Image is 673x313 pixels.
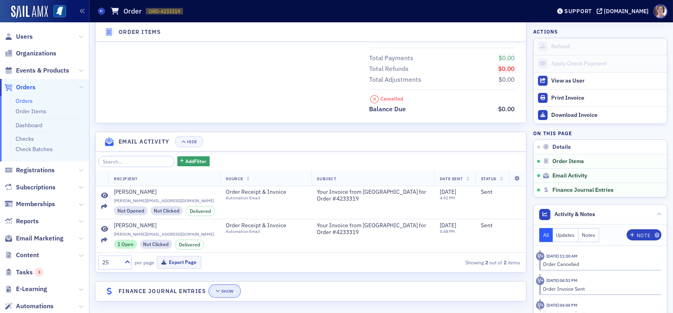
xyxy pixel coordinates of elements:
a: Automations [4,302,54,311]
span: Email Marketing [16,234,64,243]
a: Orders [16,97,33,104]
span: Subscriptions [16,183,56,192]
div: Apply Check Payment [551,60,663,67]
span: Total Payments [369,53,417,63]
span: Registrations [16,166,55,175]
button: Show [210,285,240,297]
span: Events & Products [16,66,69,75]
a: Order Receipt & InvoiceAutomation Email [226,222,306,234]
time: 8/11/2025 11:30 AM [546,253,578,259]
div: Sent [481,222,520,229]
div: Cancelled [381,96,403,102]
img: SailAMX [11,6,48,18]
span: Your Invoice from [GEOGRAPHIC_DATA] for Order #4233319 [317,189,429,203]
span: Profile [653,4,667,18]
div: Activity [536,301,544,309]
span: E-Learning [16,285,47,293]
span: Order Receipt & Invoice [226,222,299,229]
div: Not Clicked [140,240,173,248]
button: Export Page [157,256,201,268]
span: Order Receipt & Invoice [226,189,299,196]
span: Memberships [16,200,55,209]
div: Showing out of items [385,259,520,266]
a: Order Receipt & InvoiceAutomation Email [226,189,306,201]
div: Print Invoice [551,94,663,102]
a: Order Items [16,108,46,115]
a: Reports [4,217,39,226]
time: 7/31/2025 04:48 PM [546,302,578,308]
div: Automation Email [226,195,299,201]
span: $0.00 [499,54,515,62]
a: Email Marketing [4,234,64,243]
div: Refund [551,43,663,50]
h4: Order Items [119,28,161,36]
div: Hide [187,140,197,144]
a: Check Batches [16,146,53,153]
span: Orders [16,83,36,92]
button: [DOMAIN_NAME] [597,8,651,14]
span: Tasks [16,268,43,277]
img: SailAMX [54,5,66,18]
span: $0.00 [499,75,515,83]
button: Notes [578,228,599,242]
a: Memberships [4,200,55,209]
button: All [539,228,553,242]
h4: Email Activity [119,138,170,146]
div: 25 [102,258,120,267]
a: Content [4,251,39,260]
span: Total Adjustments [369,75,425,85]
div: Note [637,233,650,238]
a: Users [4,32,33,41]
a: Download Invoice [534,106,667,124]
span: [PERSON_NAME][EMAIL_ADDRESS][DOMAIN_NAME] [114,198,215,203]
button: View as User [534,72,667,89]
span: Users [16,32,33,41]
span: Subject [317,176,337,181]
strong: 2 [484,259,489,266]
a: Organizations [4,49,56,58]
span: Email Activity [552,172,587,179]
a: Subscriptions [4,183,56,192]
div: View as User [551,77,663,85]
div: Show [221,289,234,293]
div: Order Invoice Sent [543,285,656,292]
a: Tasks3 [4,268,43,277]
div: Total Adjustments [369,75,422,85]
div: Sent [481,189,520,196]
span: $0.00 [498,65,515,73]
strong: 2 [502,259,508,266]
span: Date Sent [440,176,463,181]
a: [PERSON_NAME] [114,189,215,196]
div: Balance Due [369,104,406,114]
span: Status [481,176,496,181]
div: Download Invoice [551,112,663,119]
span: [DATE] [440,188,456,195]
span: Automations [16,302,54,311]
span: Content [16,251,39,260]
a: Orders [4,83,36,92]
a: Events & Products [4,66,69,75]
span: Organizations [16,49,56,58]
div: Support [564,8,592,15]
div: 1 Open [114,240,137,248]
span: Balance Due [369,104,409,114]
span: Activity & Notes [555,210,596,219]
h4: On this page [533,130,667,137]
h1: Order [123,6,142,16]
div: Not Opened [114,206,148,215]
button: Note [627,229,661,240]
a: Registrations [4,166,55,175]
div: Activity [536,252,544,260]
h4: Finance Journal Entries [119,287,206,295]
time: 4:51 PM [440,195,455,201]
div: Delivered [186,206,215,216]
div: [DOMAIN_NAME] [604,8,649,15]
div: [PERSON_NAME] [114,222,157,229]
time: 7/31/2025 04:51 PM [546,278,578,283]
div: Delivered [175,240,204,249]
span: Add Filter [185,157,206,165]
a: E-Learning [4,285,47,293]
button: Updates [553,228,579,242]
button: AddFilter [177,156,210,166]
